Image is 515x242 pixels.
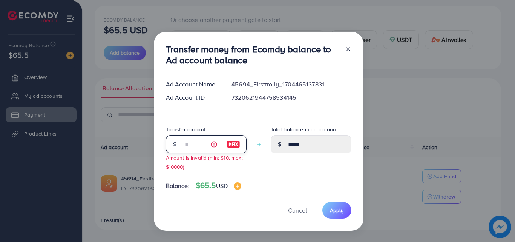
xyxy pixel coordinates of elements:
label: Total balance in ad account [271,126,338,133]
button: Cancel [279,202,316,218]
span: USD [216,182,228,190]
div: Ad Account Name [160,80,226,89]
span: Balance: [166,182,190,190]
h4: $65.5 [196,181,241,190]
img: image [227,140,240,149]
div: 7320621944758534145 [225,93,357,102]
label: Transfer amount [166,126,205,133]
div: 45694_Firsttrolly_1704465137831 [225,80,357,89]
img: image [234,182,241,190]
h3: Transfer money from Ecomdy balance to Ad account balance [166,44,339,66]
div: Ad Account ID [160,93,226,102]
span: Cancel [288,206,307,214]
span: Apply [330,207,344,214]
button: Apply [322,202,351,218]
small: Amount is invalid (min: $10, max: $10000) [166,154,243,170]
